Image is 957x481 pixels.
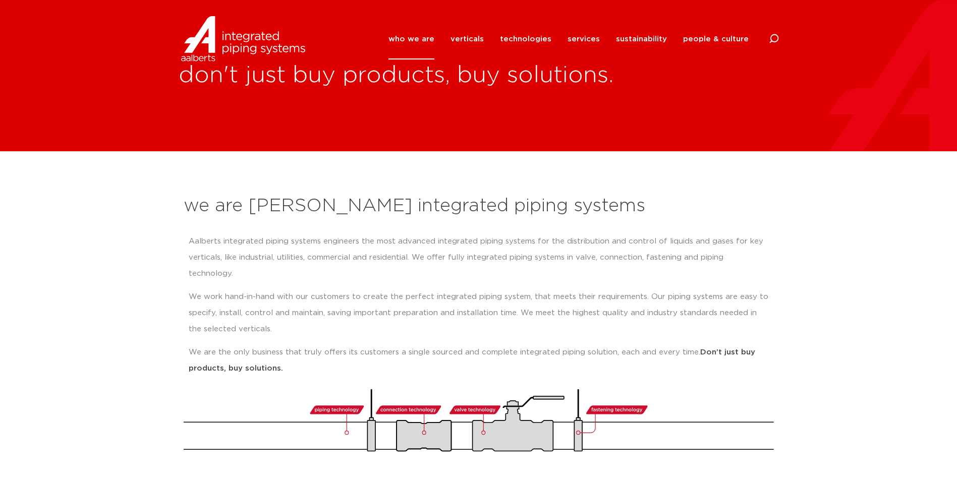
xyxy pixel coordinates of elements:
a: services [568,19,600,59]
nav: Menu [388,19,749,59]
p: Aalberts integrated piping systems engineers the most advanced integrated piping systems for the ... [189,233,769,282]
p: We work hand-in-hand with our customers to create the perfect integrated piping system, that meet... [189,289,769,337]
a: technologies [500,19,551,59]
a: verticals [451,19,484,59]
a: sustainability [616,19,667,59]
a: people & culture [683,19,749,59]
h2: we are [PERSON_NAME] integrated piping systems [184,194,774,218]
a: who we are [388,19,434,59]
p: We are the only business that truly offers its customers a single sourced and complete integrated... [189,344,769,377]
